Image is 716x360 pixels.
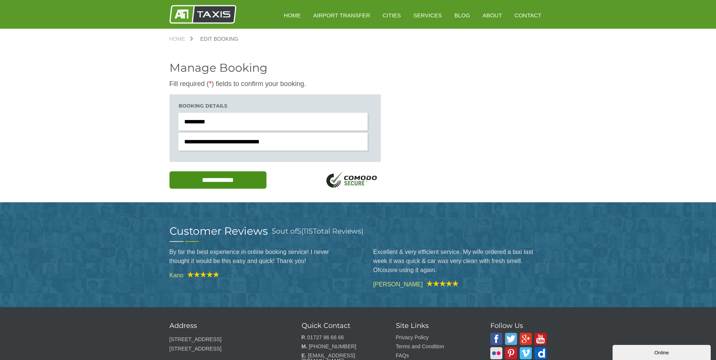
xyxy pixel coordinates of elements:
img: A1 Taxis Review [183,271,219,277]
span: 5 [297,227,301,235]
a: Airport Transfer [308,6,376,25]
h3: Site Links [396,322,471,329]
h3: Quick Contact [302,322,377,329]
span: 5 [272,227,276,235]
img: A1 Taxis [490,333,502,345]
img: SSL Logo [323,171,381,190]
h3: Follow Us [490,322,547,329]
a: About [477,6,507,25]
h3: out of ( Total Reviews) [272,226,363,237]
blockquote: Excellent & very efficient service. My wife ordered a taxi last week it was quick & car was very ... [373,242,547,280]
strong: M. [302,343,308,349]
a: Services [408,6,447,25]
span: 115 [303,227,313,235]
a: Terms and Condition [396,343,444,349]
a: Edit Booking [193,36,246,42]
strong: P. [302,334,306,340]
blockquote: By far the best experience in online booking service! I never thought it would be this easy and q... [169,242,343,271]
iframe: chat widget [613,343,712,360]
a: [PHONE_NUMBER] [309,343,356,349]
h3: Booking details [179,103,372,108]
img: A1 Taxis [169,5,236,24]
a: 01727 86 66 66 [307,334,344,340]
a: Blog [449,6,476,25]
a: Home [169,36,193,42]
a: Cities [377,6,406,25]
img: A1 Taxis Review [423,280,459,286]
a: Contact [509,6,547,25]
cite: Kano [169,271,343,278]
p: Fill required ( ) fields to confirm your booking. [169,79,381,89]
cite: [PERSON_NAME] [373,280,547,288]
h3: Address [169,322,283,329]
h2: Customer Reviews [169,226,268,236]
a: FAQs [396,352,409,358]
h2: Manage Booking [169,62,381,74]
a: Privacy Policy [396,334,429,340]
strong: E. [302,352,306,358]
p: [STREET_ADDRESS] [STREET_ADDRESS] [169,335,283,354]
a: HOME [279,6,306,25]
